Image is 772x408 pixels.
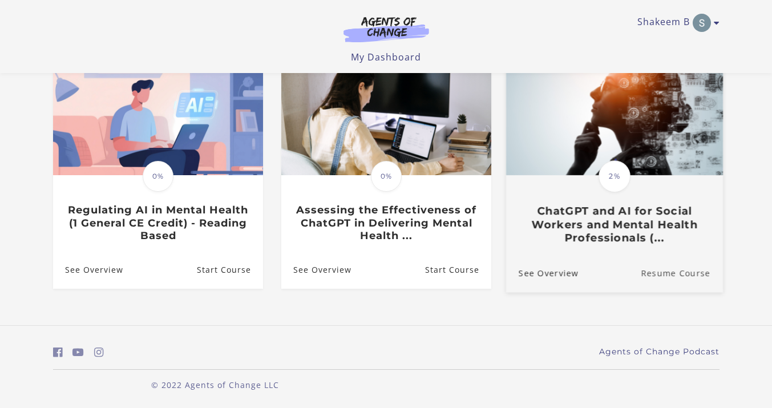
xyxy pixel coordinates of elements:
[371,161,402,192] span: 0%
[506,254,578,292] a: ChatGPT and AI for Social Workers and Mental Health Professionals (...: See Overview
[599,346,720,358] a: Agents of Change Podcast
[65,204,250,243] h3: Regulating AI in Mental Health (1 General CE Credit) - Reading Based
[518,205,710,245] h3: ChatGPT and AI for Social Workers and Mental Health Professionals (...
[196,252,262,289] a: Regulating AI in Mental Health (1 General CE Credit) - Reading Based: Resume Course
[53,347,63,358] i: https://www.facebook.com/groups/aswbtestprep (Open in a new window)
[94,347,104,358] i: https://www.instagram.com/agentsofchangeprep/ (Open in a new window)
[53,252,123,289] a: Regulating AI in Mental Health (1 General CE Credit) - Reading Based: See Overview
[641,254,723,292] a: ChatGPT and AI for Social Workers and Mental Health Professionals (...: Resume Course
[351,51,421,63] a: My Dashboard
[599,160,630,192] span: 2%
[143,161,173,192] span: 0%
[72,344,84,361] a: https://www.youtube.com/c/AgentsofChangeTestPrepbyMeaganMitchell (Open in a new window)
[293,204,479,243] h3: Assessing the Effectiveness of ChatGPT in Delivering Mental Health ...
[53,344,63,361] a: https://www.facebook.com/groups/aswbtestprep (Open in a new window)
[425,252,491,289] a: Assessing the Effectiveness of ChatGPT in Delivering Mental Health ...: Resume Course
[637,14,714,32] a: Toggle menu
[53,379,377,391] p: © 2022 Agents of Change LLC
[94,344,104,361] a: https://www.instagram.com/agentsofchangeprep/ (Open in a new window)
[281,252,351,289] a: Assessing the Effectiveness of ChatGPT in Delivering Mental Health ...: See Overview
[72,347,84,358] i: https://www.youtube.com/c/AgentsofChangeTestPrepbyMeaganMitchell (Open in a new window)
[332,16,441,42] img: Agents of Change Logo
